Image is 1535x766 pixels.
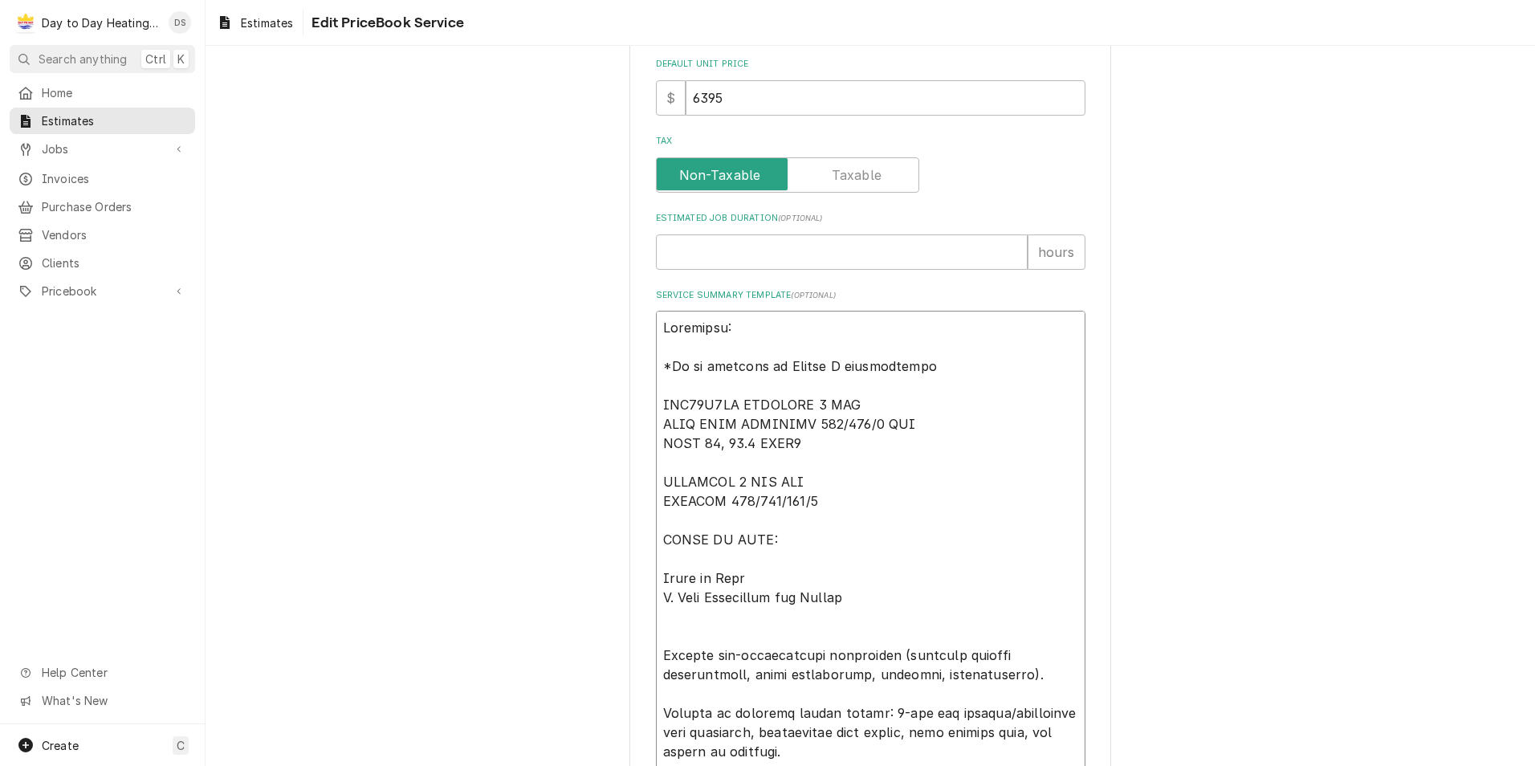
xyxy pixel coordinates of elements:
[39,51,127,67] span: Search anything
[42,226,187,243] span: Vendors
[42,283,163,299] span: Pricebook
[42,14,160,31] div: Day to Day Heating and Cooling
[656,80,686,116] div: $
[10,165,195,192] a: Invoices
[10,687,195,714] a: Go to What's New
[307,12,464,34] span: Edit PriceBook Service
[42,170,187,187] span: Invoices
[42,198,187,215] span: Purchase Orders
[778,214,823,222] span: ( optional )
[10,108,195,134] a: Estimates
[210,10,299,36] a: Estimates
[656,135,1085,148] label: Tax
[10,194,195,220] a: Purchase Orders
[42,692,185,709] span: What's New
[10,659,195,686] a: Go to Help Center
[145,51,166,67] span: Ctrl
[241,14,293,31] span: Estimates
[177,51,185,67] span: K
[10,250,195,276] a: Clients
[14,11,37,34] div: Day to Day Heating and Cooling's Avatar
[656,58,1085,115] div: Default Unit Price
[656,212,1085,225] label: Estimated Job Duration
[42,255,187,271] span: Clients
[42,739,79,752] span: Create
[656,289,1085,302] label: Service Summary Template
[10,136,195,162] a: Go to Jobs
[656,135,1085,192] div: Tax
[656,212,1085,269] div: Estimated Job Duration
[10,278,195,304] a: Go to Pricebook
[14,11,37,34] div: D
[42,112,187,129] span: Estimates
[169,11,191,34] div: David Silvestre's Avatar
[10,222,195,248] a: Vendors
[177,737,185,754] span: C
[10,45,195,73] button: Search anythingCtrlK
[42,141,163,157] span: Jobs
[169,11,191,34] div: DS
[10,79,195,106] a: Home
[656,58,1085,71] label: Default Unit Price
[42,664,185,681] span: Help Center
[1028,234,1085,270] div: hours
[791,291,836,299] span: ( optional )
[42,84,187,101] span: Home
